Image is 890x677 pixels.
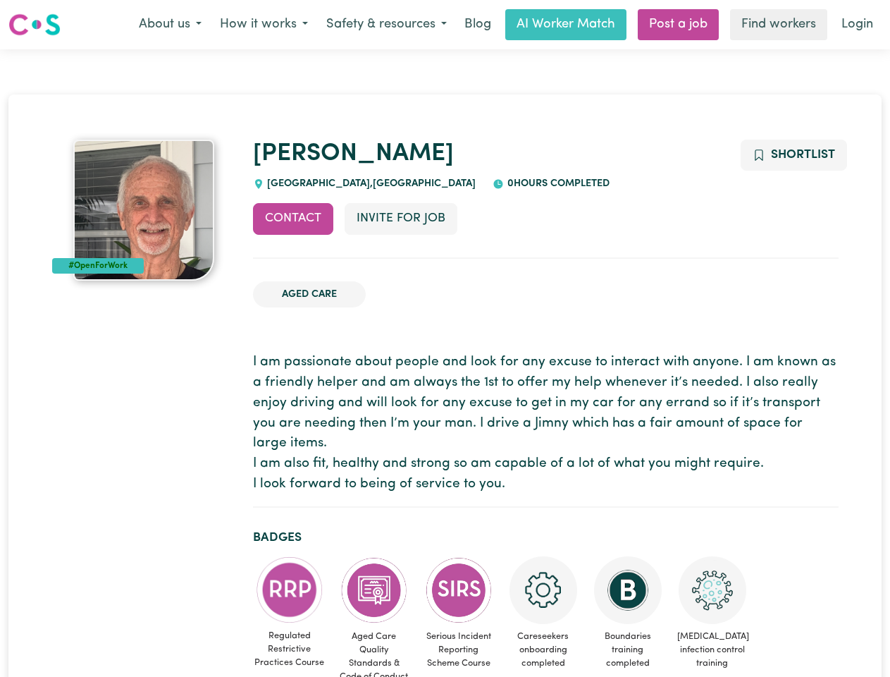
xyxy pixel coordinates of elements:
img: CS Academy: Aged Care Quality Standards & Code of Conduct course completed [340,556,408,624]
span: Serious Incident Reporting Scheme Course [422,624,495,676]
a: Login [833,9,882,40]
button: Contact [253,203,333,234]
span: Careseekers onboarding completed [507,624,580,676]
a: Careseekers logo [8,8,61,41]
a: Kenneth's profile picture'#OpenForWork [52,140,236,281]
a: [PERSON_NAME] [253,142,454,166]
img: CS Academy: Serious Incident Reporting Scheme course completed [425,556,493,624]
span: 0 hours completed [504,178,610,189]
a: Blog [456,9,500,40]
button: Add to shortlist [741,140,847,171]
span: [MEDICAL_DATA] infection control training [676,624,749,676]
button: Invite for Job [345,203,457,234]
a: Post a job [638,9,719,40]
div: #OpenForWork [52,258,144,274]
button: Safety & resources [317,10,456,39]
span: Boundaries training completed [591,624,665,676]
img: CS Academy: Careseekers Onboarding course completed [509,556,577,624]
span: Regulated Restrictive Practices Course [253,623,326,676]
img: CS Academy: Boundaries in care and support work course completed [594,556,662,624]
p: I am passionate about people and look for any excuse to interact with anyone. I am known as a fri... [253,353,839,495]
h2: Badges [253,530,839,545]
li: Aged Care [253,281,366,308]
img: Kenneth [73,140,214,281]
button: How it works [211,10,317,39]
button: About us [130,10,211,39]
img: CS Academy: COVID-19 Infection Control Training course completed [679,556,746,624]
img: Careseekers logo [8,12,61,37]
span: [GEOGRAPHIC_DATA] , [GEOGRAPHIC_DATA] [264,178,476,189]
img: CS Academy: Regulated Restrictive Practices course completed [256,556,323,623]
a: Find workers [730,9,827,40]
span: Shortlist [771,149,835,161]
a: AI Worker Match [505,9,626,40]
